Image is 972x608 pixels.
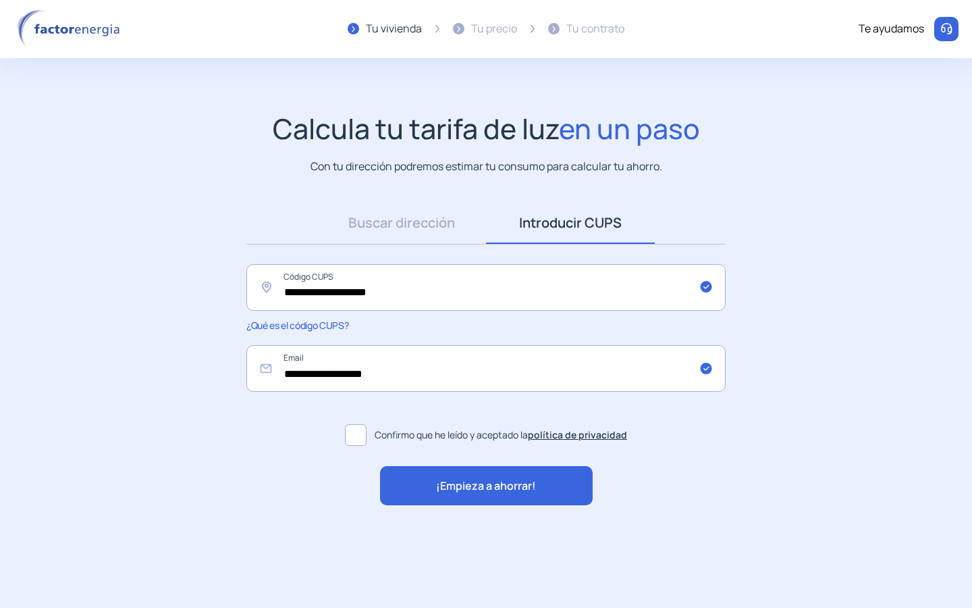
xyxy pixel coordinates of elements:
[246,319,348,332] span: ¿Qué es el código CUPS?
[13,9,128,49] img: logo factor
[375,428,627,442] span: Confirmo que he leído y aceptado la
[310,158,662,175] p: Con tu dirección podremos estimar tu consumo para calcular tu ahorro.
[436,478,536,495] span: ¡Empieza a ahorrar!
[566,20,624,38] div: Tu contrato
[471,20,517,38] div: Tu precio
[528,428,627,441] a: política de privacidad
[317,202,486,244] a: Buscar dirección
[273,112,700,145] h1: Calcula tu tarifa de luz
[859,20,924,38] div: Te ayudamos
[559,109,700,147] span: en un paso
[486,202,655,244] a: Introducir CUPS
[940,22,953,36] img: llamar
[366,20,422,38] div: Tu vivienda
